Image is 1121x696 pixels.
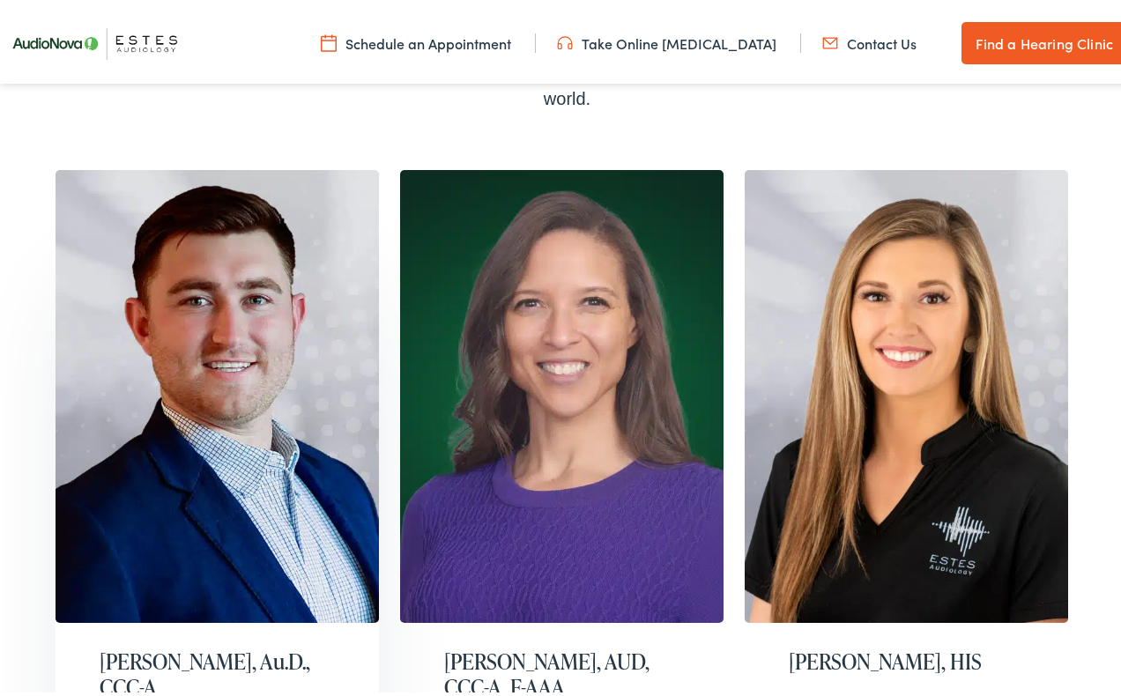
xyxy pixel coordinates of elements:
img: utility icon [557,29,573,48]
a: Schedule an Appointment [321,29,511,48]
a: Take Online [MEDICAL_DATA] [557,29,776,48]
img: utility icon [321,29,337,48]
h2: [PERSON_NAME], Au.D., CCC-A [100,645,335,696]
a: Contact Us [822,29,917,48]
h2: [PERSON_NAME], HIS [789,645,1024,670]
img: utility icon [822,29,838,48]
h2: [PERSON_NAME], AUD, CCC-A, F-AAA [444,645,679,696]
